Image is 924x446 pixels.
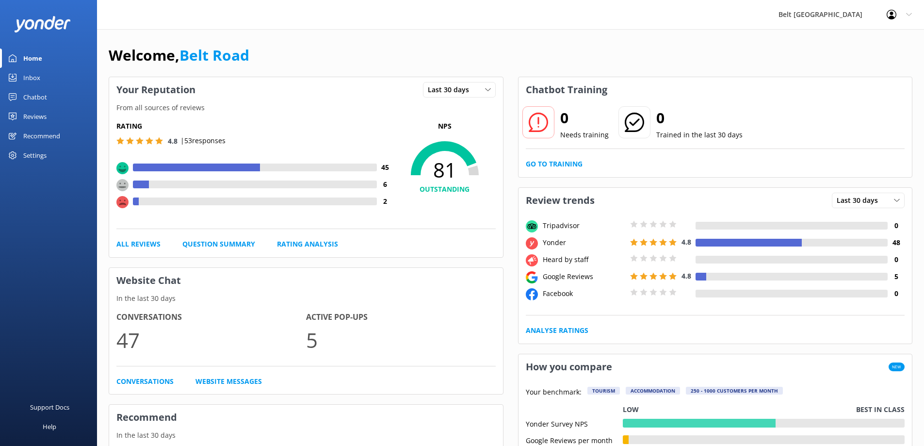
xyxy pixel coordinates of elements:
h4: 0 [888,288,905,299]
p: Needs training [560,130,609,140]
h3: Website Chat [109,268,503,293]
span: New [889,363,905,371]
div: Settings [23,146,47,165]
p: 5 [306,324,496,356]
h2: 0 [656,106,743,130]
div: Accommodation [626,387,680,395]
h4: 2 [377,196,394,207]
a: Question Summary [182,239,255,249]
a: Rating Analysis [277,239,338,249]
h4: 5 [888,271,905,282]
span: 4.8 [681,271,691,281]
h3: Recommend [109,405,503,430]
a: All Reviews [116,239,161,249]
div: Reviews [23,107,47,126]
h4: 48 [888,237,905,248]
h3: Chatbot Training [519,77,615,102]
p: 47 [116,324,306,356]
h4: 0 [888,220,905,231]
div: Google Reviews per month [526,435,623,444]
h2: 0 [560,106,609,130]
h4: Active Pop-ups [306,311,496,324]
div: Chatbot [23,87,47,107]
p: Your benchmark: [526,387,582,398]
div: Yonder [540,237,628,248]
p: Trained in the last 30 days [656,130,743,140]
div: Tripadvisor [540,220,628,231]
p: In the last 30 days [109,430,503,441]
h5: Rating [116,121,394,132]
div: Facebook [540,288,628,299]
p: NPS [394,121,496,132]
h4: 45 [377,162,394,173]
a: Go to Training [526,159,583,169]
div: Google Reviews [540,271,628,282]
span: Last 30 days [428,84,475,95]
p: Best in class [856,404,905,415]
h4: 6 [377,179,394,190]
span: 4.8 [681,237,691,247]
div: Yonder Survey NPS [526,419,623,428]
div: Inbox [23,68,40,87]
img: yonder-white-logo.png [15,16,70,32]
h3: How you compare [519,354,619,380]
p: From all sources of reviews [109,102,503,113]
h3: Your Reputation [109,77,203,102]
h1: Welcome, [109,44,249,67]
div: Help [43,417,56,436]
a: Analyse Ratings [526,325,588,336]
div: Recommend [23,126,60,146]
div: Heard by staff [540,254,628,265]
a: Website Messages [195,376,262,387]
div: Home [23,49,42,68]
p: Low [623,404,639,415]
a: Belt Road [179,45,249,65]
div: 250 - 1000 customers per month [686,387,783,395]
p: | 53 responses [180,135,226,146]
a: Conversations [116,376,174,387]
h3: Review trends [519,188,602,213]
span: 4.8 [168,136,178,146]
p: In the last 30 days [109,293,503,304]
h4: OUTSTANDING [394,184,496,195]
h4: Conversations [116,311,306,324]
div: Support Docs [30,397,69,417]
h4: 0 [888,254,905,265]
span: 81 [394,158,496,182]
span: Last 30 days [837,195,884,206]
div: Tourism [587,387,620,395]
